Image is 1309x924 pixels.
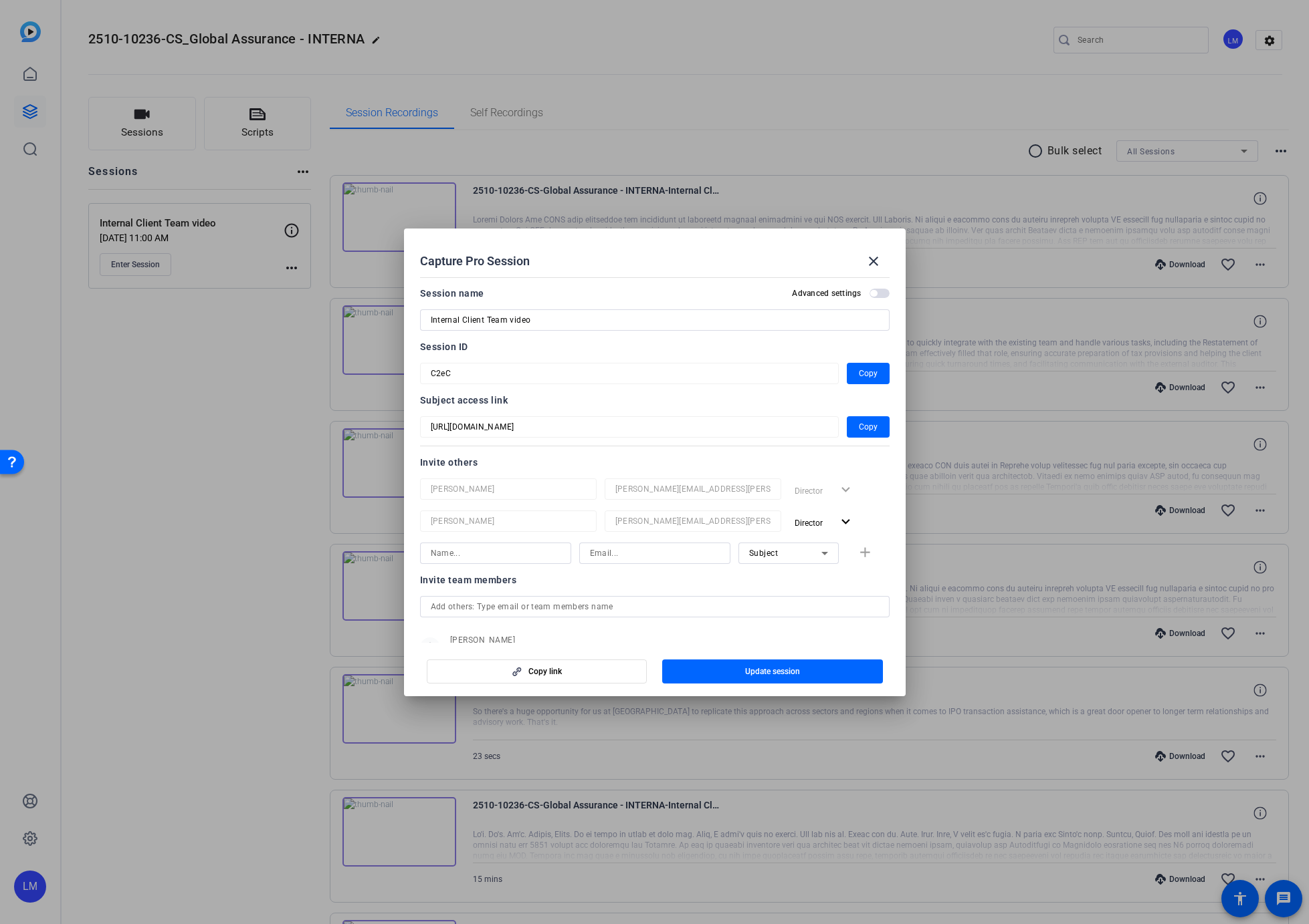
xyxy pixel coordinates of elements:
input: Add others: Type email or team members name [431,599,879,615]
span: Director [795,518,823,528]
div: Session name [420,285,484,301]
input: Session OTP [431,419,828,435]
span: [PERSON_NAME] [450,635,716,645]
h2: Advanced settings [792,288,861,299]
mat-icon: close [866,253,882,269]
mat-icon: expand_more [837,514,854,530]
input: Session OTP [431,365,828,381]
input: Enter Session Name [431,312,879,328]
input: Name... [431,481,586,497]
div: Capture Pro Session [420,245,890,277]
input: Email... [615,513,771,529]
button: Update session [662,659,883,683]
span: Update session [745,666,800,677]
span: Copy link [528,666,562,677]
button: Copy link [427,659,647,683]
span: Copy [859,365,878,381]
div: Subject access link [420,392,890,408]
div: Session ID [420,339,890,355]
input: Email... [590,545,720,561]
input: Name... [431,545,561,561]
button: Copy [847,416,890,438]
input: Email... [615,481,771,497]
button: Director [789,510,860,534]
span: Copy [859,419,878,435]
div: Invite team members [420,572,890,588]
span: Subject [749,549,779,558]
div: Invite others [420,454,890,470]
mat-icon: person [420,637,440,657]
button: Copy [847,363,890,384]
input: Name... [431,513,586,529]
